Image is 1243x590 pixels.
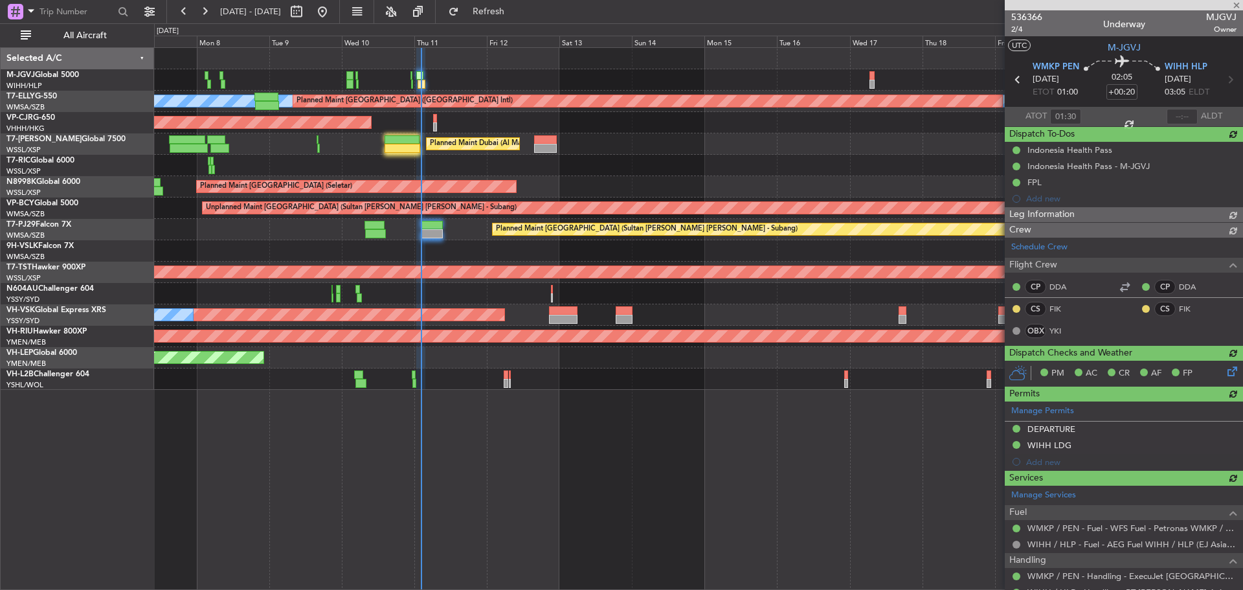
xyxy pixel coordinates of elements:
[1033,86,1054,99] span: ETOT
[923,36,995,47] div: Thu 18
[6,199,78,207] a: VP-BCYGlobal 5000
[6,242,74,250] a: 9H-VSLKFalcon 7X
[1165,73,1191,86] span: [DATE]
[6,359,46,369] a: YMEN/MEB
[6,252,45,262] a: WMSA/SZB
[6,306,106,314] a: VH-VSKGlobal Express XRS
[995,36,1068,47] div: Fri 19
[6,328,87,335] a: VH-RIUHawker 800XP
[704,36,777,47] div: Mon 15
[6,166,41,176] a: WSSL/XSP
[6,328,33,335] span: VH-RIU
[487,36,559,47] div: Fri 12
[6,157,30,165] span: T7-RIC
[157,26,179,37] div: [DATE]
[342,36,414,47] div: Wed 10
[6,316,39,326] a: YSSY/SYD
[1112,71,1132,84] span: 02:05
[1103,17,1145,31] div: Underway
[414,36,487,47] div: Thu 11
[200,177,352,196] div: Planned Maint [GEOGRAPHIC_DATA] (Seletar)
[1057,86,1078,99] span: 01:00
[6,135,82,143] span: T7-[PERSON_NAME]
[6,231,45,240] a: WMSA/SZB
[1189,86,1209,99] span: ELDT
[496,220,798,239] div: Planned Maint [GEOGRAPHIC_DATA] (Sultan [PERSON_NAME] [PERSON_NAME] - Subang)
[6,264,32,271] span: T7-TST
[632,36,704,47] div: Sun 14
[6,199,34,207] span: VP-BCY
[6,145,41,155] a: WSSL/XSP
[1108,41,1141,54] span: M-JGVJ
[6,81,42,91] a: WIHH/HLP
[220,6,281,17] span: [DATE] - [DATE]
[206,198,517,218] div: Unplanned Maint [GEOGRAPHIC_DATA] (Sultan [PERSON_NAME] [PERSON_NAME] - Subang)
[1011,10,1042,24] span: 536366
[269,36,342,47] div: Tue 9
[6,178,36,186] span: N8998K
[1165,61,1207,74] span: WIHH HLP
[442,1,520,22] button: Refresh
[6,349,77,357] a: VH-LEPGlobal 6000
[1011,24,1042,35] span: 2/4
[777,36,849,47] div: Tue 16
[6,124,45,133] a: VHHH/HKG
[1033,61,1079,74] span: WMKP PEN
[6,264,85,271] a: T7-TSTHawker 900XP
[124,36,197,47] div: Sun 7
[6,157,74,165] a: T7-RICGlobal 6000
[850,36,923,47] div: Wed 17
[6,306,35,314] span: VH-VSK
[6,221,71,229] a: T7-PJ29Falcon 7X
[6,71,79,79] a: M-JGVJGlobal 5000
[6,93,35,100] span: T7-ELLY
[1025,110,1047,123] span: ATOT
[6,178,80,186] a: N8998KGlobal 6000
[6,135,126,143] a: T7-[PERSON_NAME]Global 7500
[1033,73,1059,86] span: [DATE]
[462,7,516,16] span: Refresh
[1008,40,1031,51] button: UTC
[6,285,38,293] span: N604AU
[39,2,114,21] input: Trip Number
[6,349,33,357] span: VH-LEP
[1206,24,1237,35] span: Owner
[6,93,57,100] a: T7-ELLYG-550
[34,31,137,40] span: All Aircraft
[6,242,38,250] span: 9H-VSLK
[6,273,41,283] a: WSSL/XSP
[297,91,513,111] div: Planned Maint [GEOGRAPHIC_DATA] ([GEOGRAPHIC_DATA] Intl)
[430,134,557,153] div: Planned Maint Dubai (Al Maktoum Intl)
[6,114,33,122] span: VP-CJR
[1206,10,1237,24] span: MJGVJ
[197,36,269,47] div: Mon 8
[6,370,34,378] span: VH-L2B
[1201,110,1222,123] span: ALDT
[6,114,55,122] a: VP-CJRG-650
[6,370,89,378] a: VH-L2BChallenger 604
[6,71,35,79] span: M-JGVJ
[559,36,632,47] div: Sat 13
[1165,86,1185,99] span: 03:05
[6,380,43,390] a: YSHL/WOL
[14,25,140,46] button: All Aircraft
[6,221,36,229] span: T7-PJ29
[6,285,94,293] a: N604AUChallenger 604
[6,295,39,304] a: YSSY/SYD
[6,102,45,112] a: WMSA/SZB
[6,209,45,219] a: WMSA/SZB
[6,188,41,198] a: WSSL/XSP
[6,337,46,347] a: YMEN/MEB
